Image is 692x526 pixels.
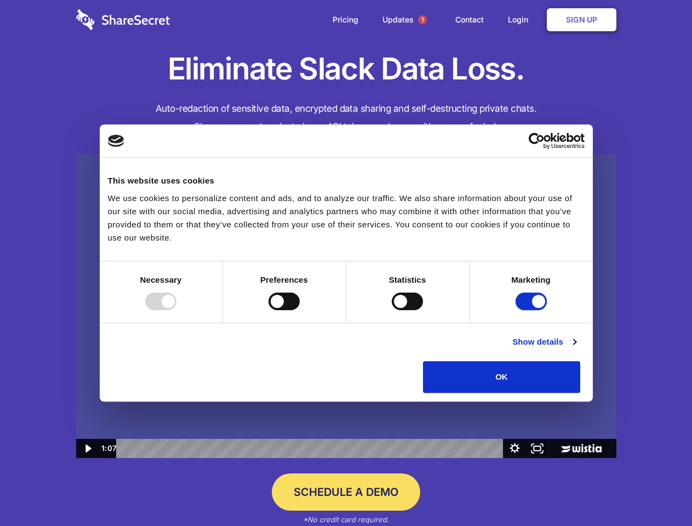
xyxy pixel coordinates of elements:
[497,3,545,37] a: Login
[389,275,426,284] strong: Statistics
[418,15,427,24] span: 1
[504,439,526,458] button: Show settings menu
[76,9,170,30] img: logo-wordmark-white-trans-d4663122ce5f474addd5e946df7df03e33cb6a1c49d2221995e7729f52c070b2.svg
[489,133,585,149] a: Usercentrics Cookiebot - opens in a new window
[303,515,389,524] em: *No credit card required.
[547,8,616,31] a: Sign Up
[108,174,585,187] div: This website uses cookies
[260,275,308,284] strong: Preferences
[108,135,124,147] img: logo
[108,192,585,244] div: We use cookies to personalize content and ads, and to analyze our traffic. We also share informat...
[423,361,580,393] button: OK
[548,439,616,458] a: Wistia Logo -- Learn More
[322,3,369,37] a: Pricing
[511,275,551,284] strong: Marketing
[512,335,576,348] a: Show details
[76,49,616,89] h1: Eliminate Slack Data Loss.
[76,439,99,458] button: Play Video
[76,155,616,459] img: Sharesecret
[526,439,548,458] button: Fullscreen
[76,100,616,136] h4: Auto-redaction of sensitive data, encrypted data sharing and self-destructing private chats. Shar...
[272,473,420,511] a: Schedule a Demo
[140,275,182,284] strong: Necessary
[637,471,679,513] iframe: Drift Widget Chat Controller
[125,439,498,458] div: Playbar
[444,3,495,37] a: Contact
